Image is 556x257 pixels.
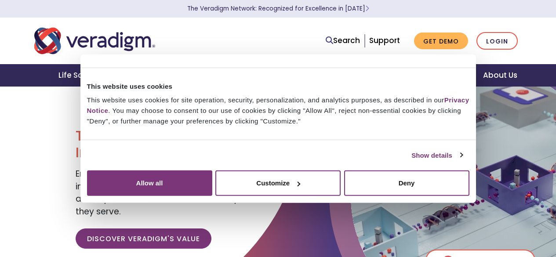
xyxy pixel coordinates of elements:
a: Search [326,35,360,47]
a: The Veradigm Network: Recognized for Excellence in [DATE]Learn More [187,4,369,13]
span: Learn More [365,4,369,13]
div: This website uses cookies [87,81,469,91]
button: Allow all [87,170,212,196]
button: Customize [215,170,341,196]
a: Discover Veradigm's Value [76,228,211,249]
div: This website uses cookies for site operation, security, personalization, and analytics purposes, ... [87,95,469,127]
a: Login [476,32,518,50]
a: Get Demo [414,33,468,50]
a: Support [369,35,400,46]
a: Privacy Notice [87,96,469,114]
a: About Us [472,64,528,87]
a: Life Sciences [48,64,121,87]
img: Veradigm logo [34,26,155,55]
span: Empowering our clients with trusted data, insights, and solutions to help reduce costs and improv... [76,168,269,217]
h1: Transforming Health, Insightfully® [76,127,271,161]
button: Deny [344,170,469,196]
a: Show details [411,150,462,160]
